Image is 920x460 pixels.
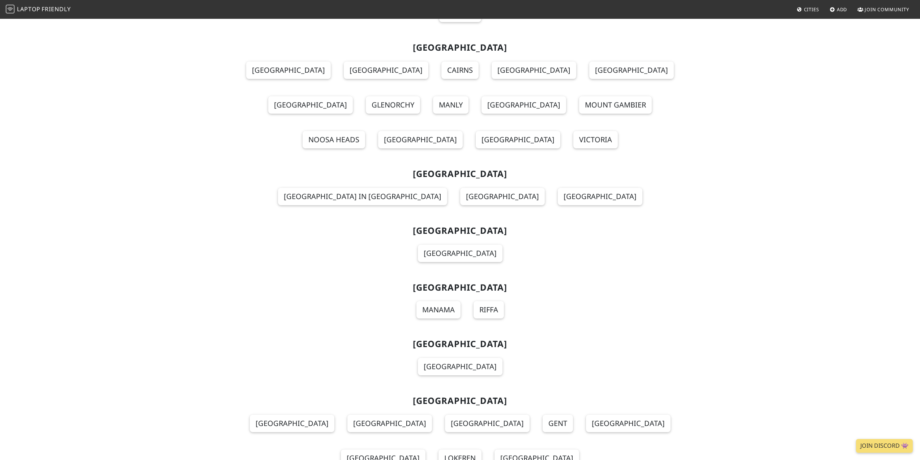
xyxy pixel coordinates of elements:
h2: [GEOGRAPHIC_DATA] [226,339,694,349]
a: [GEOGRAPHIC_DATA] [418,245,502,262]
h2: [GEOGRAPHIC_DATA] [226,282,694,293]
span: Laptop [17,5,40,13]
a: Gent [543,415,573,432]
a: [GEOGRAPHIC_DATA] [250,415,334,432]
a: [GEOGRAPHIC_DATA] [476,131,560,148]
a: [GEOGRAPHIC_DATA] in [GEOGRAPHIC_DATA] [278,188,447,205]
span: Cities [804,6,819,13]
a: [GEOGRAPHIC_DATA] [589,62,674,79]
a: [GEOGRAPHIC_DATA] [460,188,545,205]
a: Cairns [441,62,479,79]
span: Add [837,6,847,13]
a: [GEOGRAPHIC_DATA] [378,131,463,148]
a: Mount Gambier [579,96,652,114]
a: [GEOGRAPHIC_DATA] [268,96,353,114]
a: Riffa [474,301,504,318]
a: Noosa Heads [303,131,365,148]
a: Manly [433,96,468,114]
h2: [GEOGRAPHIC_DATA] [226,42,694,53]
a: Join Community [855,3,912,16]
a: Victoria [573,131,618,148]
a: [GEOGRAPHIC_DATA] [246,62,331,79]
a: Glenorchy [366,96,420,114]
a: Add [827,3,850,16]
span: Join Community [865,6,909,13]
a: [GEOGRAPHIC_DATA] [558,188,642,205]
a: [GEOGRAPHIC_DATA] [482,96,566,114]
h2: [GEOGRAPHIC_DATA] [226,396,694,406]
a: LaptopFriendly LaptopFriendly [6,3,71,16]
a: [GEOGRAPHIC_DATA] [586,415,671,432]
span: Friendly [42,5,70,13]
a: [GEOGRAPHIC_DATA] [344,62,428,79]
a: Manama [416,301,461,318]
a: [GEOGRAPHIC_DATA] [445,415,530,432]
img: LaptopFriendly [6,5,14,13]
h2: [GEOGRAPHIC_DATA] [226,169,694,179]
a: [GEOGRAPHIC_DATA] [492,62,576,79]
a: [GEOGRAPHIC_DATA] [418,358,502,375]
h2: [GEOGRAPHIC_DATA] [226,225,694,236]
a: Cities [794,3,822,16]
a: [GEOGRAPHIC_DATA] [347,415,432,432]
